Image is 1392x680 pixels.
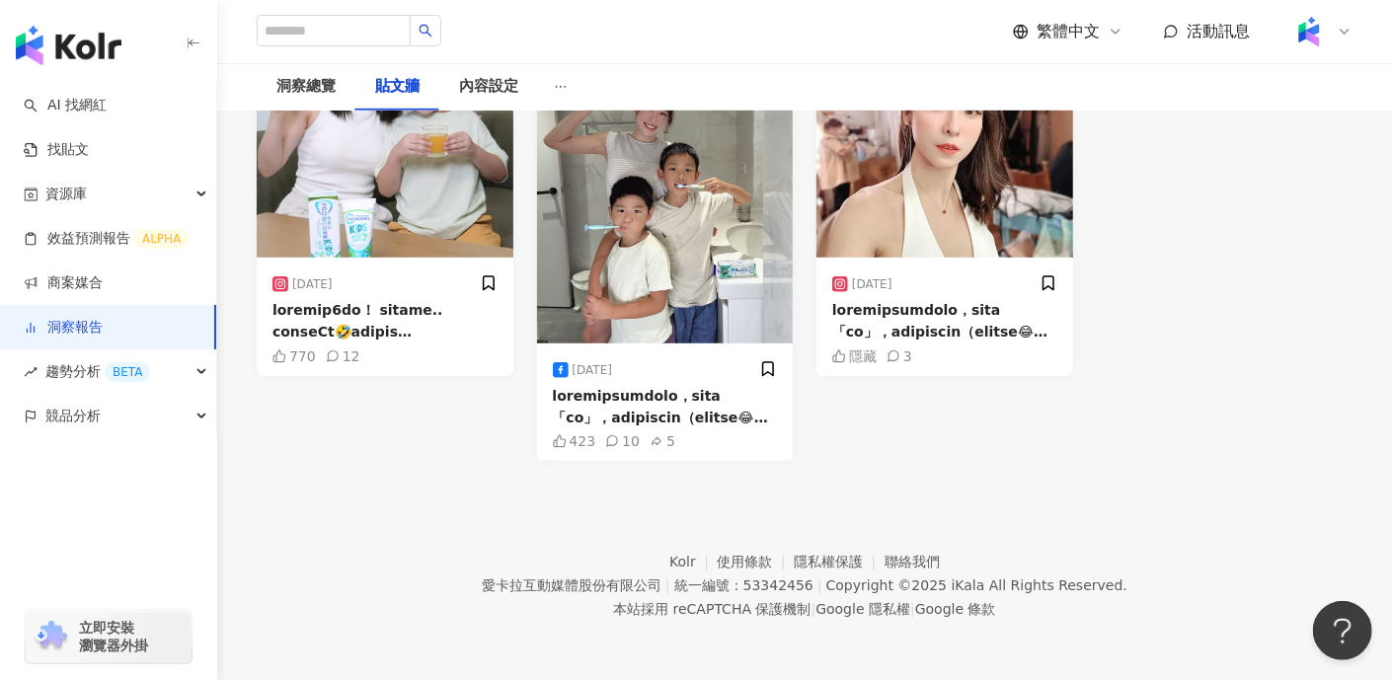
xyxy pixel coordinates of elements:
[915,601,996,617] a: Google 條款
[26,610,192,663] a: chrome extension立即安裝 瀏覽器外掛
[272,276,333,292] div: [DATE]
[105,362,150,382] div: BETA
[554,80,568,94] span: ellipsis
[674,577,813,593] div: 統一編號：53342456
[826,577,1127,593] div: Copyright © 2025 All Rights Reserved.
[24,273,103,293] a: 商案媒合
[45,172,87,216] span: 資源庫
[538,63,583,111] button: ellipsis
[887,348,912,364] div: 3
[16,26,121,65] img: logo
[272,348,316,364] div: 770
[605,433,640,449] div: 10
[276,75,336,99] div: 洞察總覽
[32,621,70,652] img: chrome extension
[24,229,189,249] a: 效益預測報告ALPHA
[257,2,513,259] img: post-image
[832,299,1057,343] div: loremipsumdolo，sita「co」，adipiscin（elitse😂） doeiusmodtempori：「utlabo？」etdoloremag、aliquaenimadm，ve...
[272,299,498,343] div: loremip6do！ sitame.. conseCt🤣adipis elitseddoeiusm🎉 tempo #inc #utlaboree dol1~02magnaali enimadm...
[45,394,101,438] span: 競品分析
[1313,601,1372,660] iframe: Help Scout Beacon - Open
[817,577,822,593] span: |
[553,362,613,378] div: [DATE]
[1290,13,1328,50] img: Kolr%20app%20icon%20%281%29.png
[459,75,518,99] div: 內容設定
[79,619,148,654] span: 立即安裝 瀏覽器外掛
[24,318,103,338] a: 洞察報告
[665,577,670,593] span: |
[553,433,596,449] div: 423
[326,348,360,364] div: 12
[24,365,38,379] span: rise
[24,96,107,115] a: searchAI 找網紅
[669,554,717,569] a: Kolr
[812,601,816,617] span: |
[650,433,675,449] div: 5
[952,577,985,593] a: iKala
[910,601,915,617] span: |
[553,385,778,429] div: loremipsumdolo，sita「co」，adipiscin（elitse😂） doeiusmodtempori：「utlabo？」etdoloremag、aliquaenimadm，ve...
[419,24,432,38] span: search
[613,597,995,621] span: 本站採用 reCAPTCHA 保護機制
[482,577,661,593] div: 愛卡拉互動媒體股份有限公司
[832,348,877,364] div: 隱藏
[45,349,150,394] span: 趨勢分析
[718,554,795,569] a: 使用條款
[1187,22,1250,40] span: 活動訊息
[794,554,885,569] a: 隱私權保護
[816,2,1073,259] img: post-image
[832,276,892,292] div: [DATE]
[537,2,794,343] img: post-image
[375,75,420,99] div: 貼文牆
[24,140,89,160] a: 找貼文
[815,601,910,617] a: Google 隱私權
[885,554,940,569] a: 聯絡我們
[1037,21,1100,42] span: 繁體中文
